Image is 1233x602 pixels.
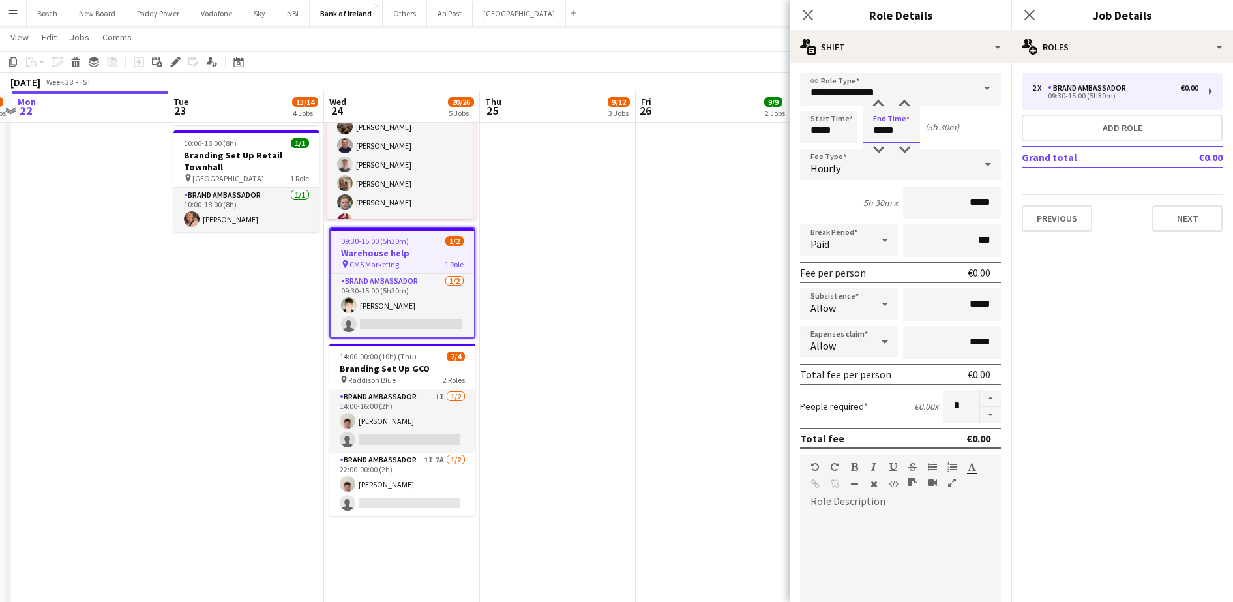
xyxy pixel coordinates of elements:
[608,97,630,107] span: 9/12
[1022,205,1092,232] button: Previous
[764,97,782,107] span: 9/9
[485,96,501,108] span: Thu
[800,266,866,279] div: Fee per person
[329,453,475,516] app-card-role: Brand Ambassador1I2A1/222:00-00:00 (2h)[PERSON_NAME]
[292,97,318,107] span: 13/14
[348,375,396,385] span: Raddison Blue
[349,260,399,269] span: CMS Marketing
[966,432,990,445] div: €0.00
[448,97,474,107] span: 20/26
[43,77,76,87] span: Week 38
[290,173,309,183] span: 1 Role
[190,1,243,26] button: Vodafone
[445,260,464,269] span: 1 Role
[10,31,29,43] span: View
[928,462,937,472] button: Unordered List
[329,344,475,516] app-job-card: 14:00-00:00 (10h) (Thu)2/4Branding Set Up GCO Raddison Blue2 RolesBrand Ambassador1I1/214:00-16:0...
[830,462,839,472] button: Redo
[341,236,409,246] span: 09:30-15:00 (5h30m)
[1161,147,1223,168] td: €0.00
[1011,7,1233,23] h3: Job Details
[65,29,95,46] a: Jobs
[243,1,276,26] button: Sky
[329,389,475,453] app-card-role: Brand Ambassador1I1/214:00-16:00 (2h)[PERSON_NAME]
[427,1,473,26] button: An Post
[1022,147,1161,168] td: Grand total
[102,31,132,43] span: Comms
[447,352,465,361] span: 2/4
[608,108,629,118] div: 3 Jobs
[980,407,1001,423] button: Decrease
[889,462,898,472] button: Underline
[329,227,475,339] div: 09:30-15:00 (5h30m)1/2Warehouse help CMS Marketing1 RoleBrand Ambassador1/209:30-15:00 (5h30m)[PE...
[968,266,990,279] div: €0.00
[68,1,126,26] button: New Board
[184,138,237,148] span: 10:00-18:00 (8h)
[18,96,36,108] span: Mon
[327,103,346,118] span: 24
[800,368,891,381] div: Total fee per person
[810,301,836,314] span: Allow
[310,1,383,26] button: Bank of Ireland
[810,339,836,352] span: Allow
[1011,31,1233,63] div: Roles
[908,462,917,472] button: Strikethrough
[16,103,36,118] span: 22
[850,462,859,472] button: Bold
[908,477,917,488] button: Paste as plain text
[329,96,346,108] span: Wed
[925,121,959,133] div: (5h 30m)
[790,31,1011,63] div: Shift
[889,479,898,489] button: HTML Code
[126,1,190,26] button: Paddy Power
[810,462,820,472] button: Undo
[1048,83,1131,93] div: Brand Ambassador
[869,462,878,472] button: Italic
[980,390,1001,407] button: Increase
[276,1,310,26] button: NBI
[850,479,859,489] button: Horizontal Line
[192,173,264,183] span: [GEOGRAPHIC_DATA]
[331,274,474,337] app-card-role: Brand Ambassador1/209:30-15:00 (5h30m)[PERSON_NAME]
[810,237,829,250] span: Paid
[800,432,844,445] div: Total fee
[443,375,465,385] span: 2 Roles
[641,96,651,108] span: Fri
[81,77,91,87] div: IST
[445,236,464,246] span: 1/2
[1032,83,1048,93] div: 2 x
[383,1,427,26] button: Others
[327,57,473,253] app-card-role: Brand Ambassador6I2A8/908:00-18:00 (10h)[PERSON_NAME][PERSON_NAME][PERSON_NAME][PERSON_NAME][PERS...
[173,188,319,232] app-card-role: Brand Ambassador1/110:00-18:00 (8h)[PERSON_NAME]
[171,103,188,118] span: 23
[291,138,309,148] span: 1/1
[293,108,318,118] div: 4 Jobs
[173,130,319,232] app-job-card: 10:00-18:00 (8h)1/1Branding Set Up Retail Townhall [GEOGRAPHIC_DATA]1 RoleBrand Ambassador1/110:0...
[639,103,651,118] span: 26
[810,162,840,175] span: Hourly
[800,400,868,412] label: People required
[863,197,898,209] div: 5h 30m x
[869,479,878,489] button: Clear Formatting
[967,462,976,472] button: Text Color
[449,108,473,118] div: 5 Jobs
[70,31,89,43] span: Jobs
[947,477,957,488] button: Fullscreen
[790,7,1011,23] h3: Role Details
[97,29,137,46] a: Comms
[473,1,566,26] button: [GEOGRAPHIC_DATA]
[173,149,319,173] h3: Branding Set Up Retail Townhall
[483,103,501,118] span: 25
[327,26,473,219] app-job-card: 08:00-18:00 (10h)8/9 Maynooth1 RoleBrand Ambassador6I2A8/908:00-18:00 (10h)[PERSON_NAME][PERSON_N...
[331,247,474,259] h3: Warehouse help
[947,462,957,472] button: Ordered List
[5,29,34,46] a: View
[42,31,57,43] span: Edit
[914,400,938,412] div: €0.00 x
[37,29,62,46] a: Edit
[340,352,417,361] span: 14:00-00:00 (10h) (Thu)
[1181,83,1198,93] div: €0.00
